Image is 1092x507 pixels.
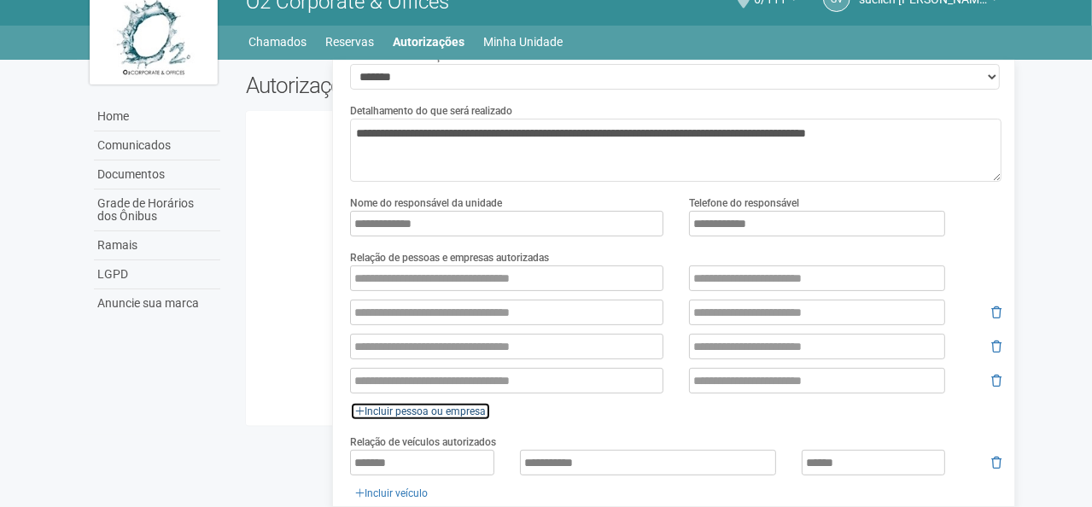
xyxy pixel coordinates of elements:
[350,434,496,450] label: Relação de veículos autorizados
[246,73,611,98] h2: Autorizações
[394,30,465,54] a: Autorizações
[94,260,220,289] a: LGPD
[350,103,512,119] label: Detalhamento do que será realizado
[991,341,1001,353] i: Remover
[350,402,491,421] a: Incluir pessoa ou empresa
[94,231,220,260] a: Ramais
[350,250,549,265] label: Relação de pessoas e empresas autorizadas
[350,484,433,503] a: Incluir veículo
[94,131,220,160] a: Comunicados
[991,457,1001,469] i: Remover
[326,30,375,54] a: Reservas
[689,195,799,211] label: Telefone do responsável
[350,195,502,211] label: Nome do responsável da unidade
[94,189,220,231] a: Grade de Horários dos Ônibus
[991,306,1001,318] i: Remover
[94,160,220,189] a: Documentos
[484,30,564,54] a: Minha Unidade
[94,102,220,131] a: Home
[94,289,220,318] a: Anuncie sua marca
[249,30,307,54] a: Chamados
[991,375,1001,387] i: Remover
[259,218,990,233] div: Nenhuma autorização foi solicitada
